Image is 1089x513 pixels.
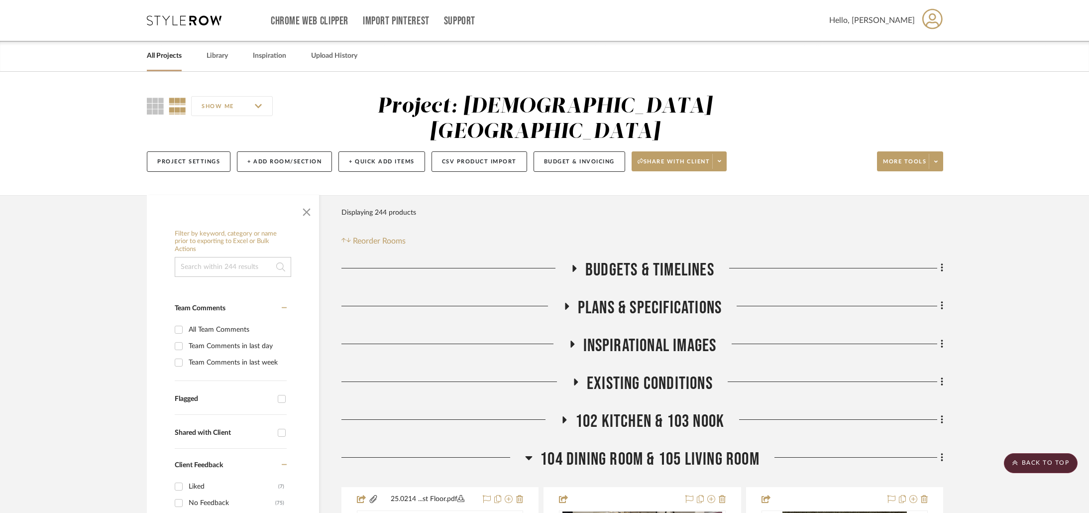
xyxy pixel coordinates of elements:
[147,151,230,172] button: Project Settings
[175,462,223,469] span: Client Feedback
[632,151,727,171] button: Share with client
[175,305,225,312] span: Team Comments
[341,235,406,247] button: Reorder Rooms
[338,151,425,172] button: + Quick Add Items
[175,257,291,277] input: Search within 244 results
[147,49,182,63] a: All Projects
[1004,453,1078,473] scroll-to-top-button: BACK TO TOP
[297,200,317,220] button: Close
[363,17,430,25] a: Import Pinterest
[353,235,406,247] span: Reorder Rooms
[271,17,348,25] a: Chrome Web Clipper
[578,297,722,319] span: Plans & Specifications
[275,495,284,511] div: (75)
[378,494,477,506] button: 25.0214 ...st Floor.pdf
[189,495,275,511] div: No Feedback
[207,49,228,63] a: Library
[877,151,943,171] button: More tools
[583,335,717,357] span: Inspirational Images
[189,322,284,338] div: All Team Comments
[175,429,273,437] div: Shared with Client
[175,230,291,254] h6: Filter by keyword, category or name prior to exporting to Excel or Bulk Actions
[311,49,357,63] a: Upload History
[585,259,714,281] span: Budgets & Timelines
[237,151,332,172] button: + Add Room/Section
[638,158,710,173] span: Share with client
[534,151,625,172] button: Budget & Invoicing
[883,158,926,173] span: More tools
[587,373,713,394] span: Existing Conditions
[278,479,284,495] div: (7)
[253,49,286,63] a: Inspiration
[377,96,712,142] div: Project: [DEMOGRAPHIC_DATA] [GEOGRAPHIC_DATA]
[540,449,760,470] span: 104 Dining Room & 105 Living Room
[341,203,416,223] div: Displaying 244 products
[189,479,278,495] div: Liked
[189,355,284,371] div: Team Comments in last week
[175,395,273,403] div: Flagged
[829,14,915,26] span: Hello, [PERSON_NAME]
[189,338,284,354] div: Team Comments in last day
[575,411,724,432] span: 102 Kitchen & 103 Nook
[432,151,527,172] button: CSV Product Import
[444,17,475,25] a: Support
